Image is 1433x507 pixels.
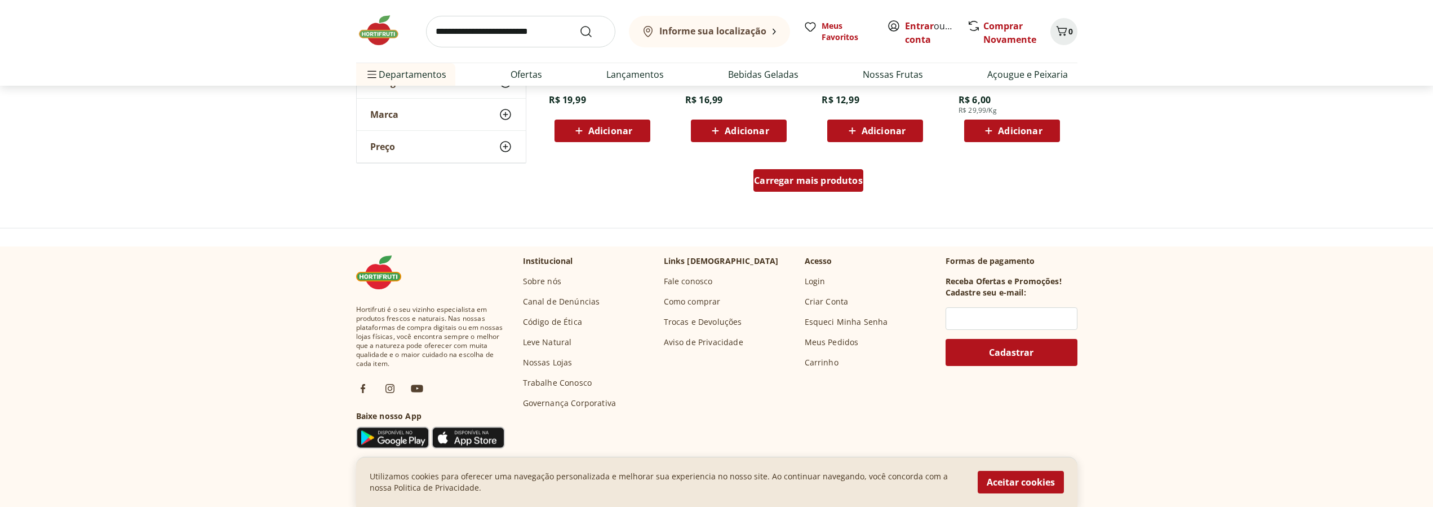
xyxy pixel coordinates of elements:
[523,377,592,389] a: Trabalhe Conosco
[805,357,838,368] a: Carrinho
[426,16,615,47] input: search
[383,382,397,395] img: ig
[357,99,526,130] button: Marca
[356,426,429,449] img: Google Play Icon
[804,20,873,43] a: Meus Favoritos
[805,276,826,287] a: Login
[370,109,398,120] span: Marca
[523,296,600,307] a: Canal de Denúncias
[863,68,923,81] a: Nossas Frutas
[822,20,873,43] span: Meus Favoritos
[664,255,779,267] p: Links [DEMOGRAPHIC_DATA]
[964,120,1060,142] button: Adicionar
[410,382,424,395] img: ytb
[1068,26,1073,37] span: 0
[365,61,446,88] span: Departamentos
[523,357,573,368] a: Nossas Lojas
[691,120,787,142] button: Adicionar
[579,25,606,38] button: Submit Search
[523,276,561,287] a: Sobre nós
[998,126,1042,135] span: Adicionar
[754,176,863,185] span: Carregar mais produtos
[356,255,412,289] img: Hortifruti
[664,337,743,348] a: Aviso de Privacidade
[629,16,790,47] button: Informe sua localização
[664,276,713,287] a: Fale conosco
[946,339,1077,366] button: Cadastrar
[827,120,923,142] button: Adicionar
[356,305,505,368] span: Hortifruti é o seu vizinho especialista em produtos frescos e naturais. Nas nossas plataformas de...
[659,25,766,37] b: Informe sua localização
[905,19,955,46] span: ou
[357,131,526,162] button: Preço
[1050,18,1077,45] button: Carrinho
[728,68,798,81] a: Bebidas Geladas
[959,94,991,106] span: R$ 6,00
[946,255,1077,267] p: Formas de pagamento
[959,106,997,115] span: R$ 29,99/Kg
[365,61,379,88] button: Menu
[523,316,582,328] a: Código de Ética
[549,94,586,106] span: R$ 19,99
[905,20,967,46] a: Criar conta
[989,348,1033,357] span: Cadastrar
[523,337,572,348] a: Leve Natural
[370,141,395,152] span: Preço
[978,471,1064,493] button: Aceitar cookies
[588,126,632,135] span: Adicionar
[822,94,859,106] span: R$ 12,99
[664,296,721,307] a: Como comprar
[987,68,1068,81] a: Açougue e Peixaria
[805,296,849,307] a: Criar Conta
[805,337,859,348] a: Meus Pedidos
[432,426,505,449] img: App Store Icon
[725,126,769,135] span: Adicionar
[983,20,1036,46] a: Comprar Novamente
[523,398,616,409] a: Governança Corporativa
[356,382,370,395] img: fb
[356,14,412,47] img: Hortifruti
[664,316,742,328] a: Trocas e Devoluções
[554,120,650,142] button: Adicionar
[523,255,573,267] p: Institucional
[862,126,906,135] span: Adicionar
[370,471,964,493] p: Utilizamos cookies para oferecer uma navegação personalizada e melhorar sua experiencia no nosso ...
[685,94,722,106] span: R$ 16,99
[753,169,863,196] a: Carregar mais produtos
[905,20,934,32] a: Entrar
[805,316,888,328] a: Esqueci Minha Senha
[805,255,832,267] p: Acesso
[356,411,505,422] h3: Baixe nosso App
[511,68,542,81] a: Ofertas
[606,68,664,81] a: Lançamentos
[946,276,1062,287] h3: Receba Ofertas e Promoções!
[946,287,1026,298] h3: Cadastre seu e-mail:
